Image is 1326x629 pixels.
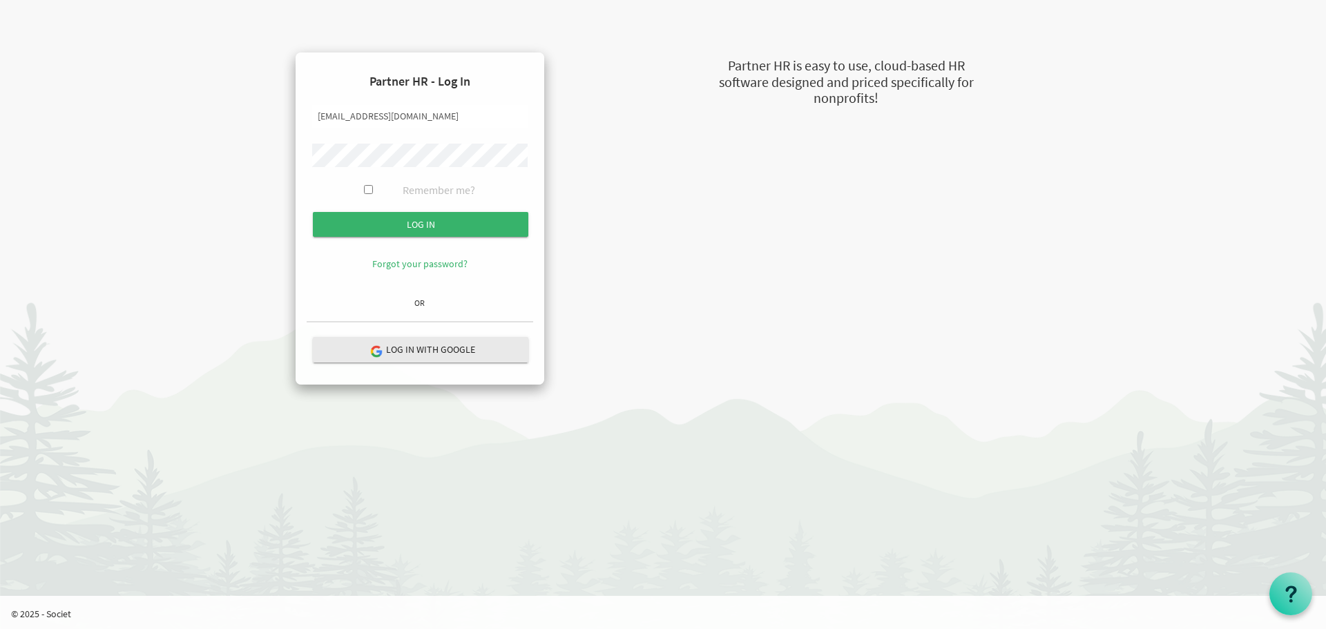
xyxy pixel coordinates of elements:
div: software designed and priced specifically for [649,72,1043,93]
h6: OR [307,298,533,307]
div: Partner HR is easy to use, cloud-based HR [649,56,1043,76]
button: Log in with Google [313,337,528,362]
input: Log in [313,212,528,237]
label: Remember me? [403,182,475,198]
a: Forgot your password? [372,258,468,270]
div: nonprofits! [649,88,1043,108]
p: © 2025 - Societ [11,607,1326,621]
img: google-logo.png [369,345,382,357]
input: Email [312,105,528,128]
h4: Partner HR - Log In [307,64,533,99]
